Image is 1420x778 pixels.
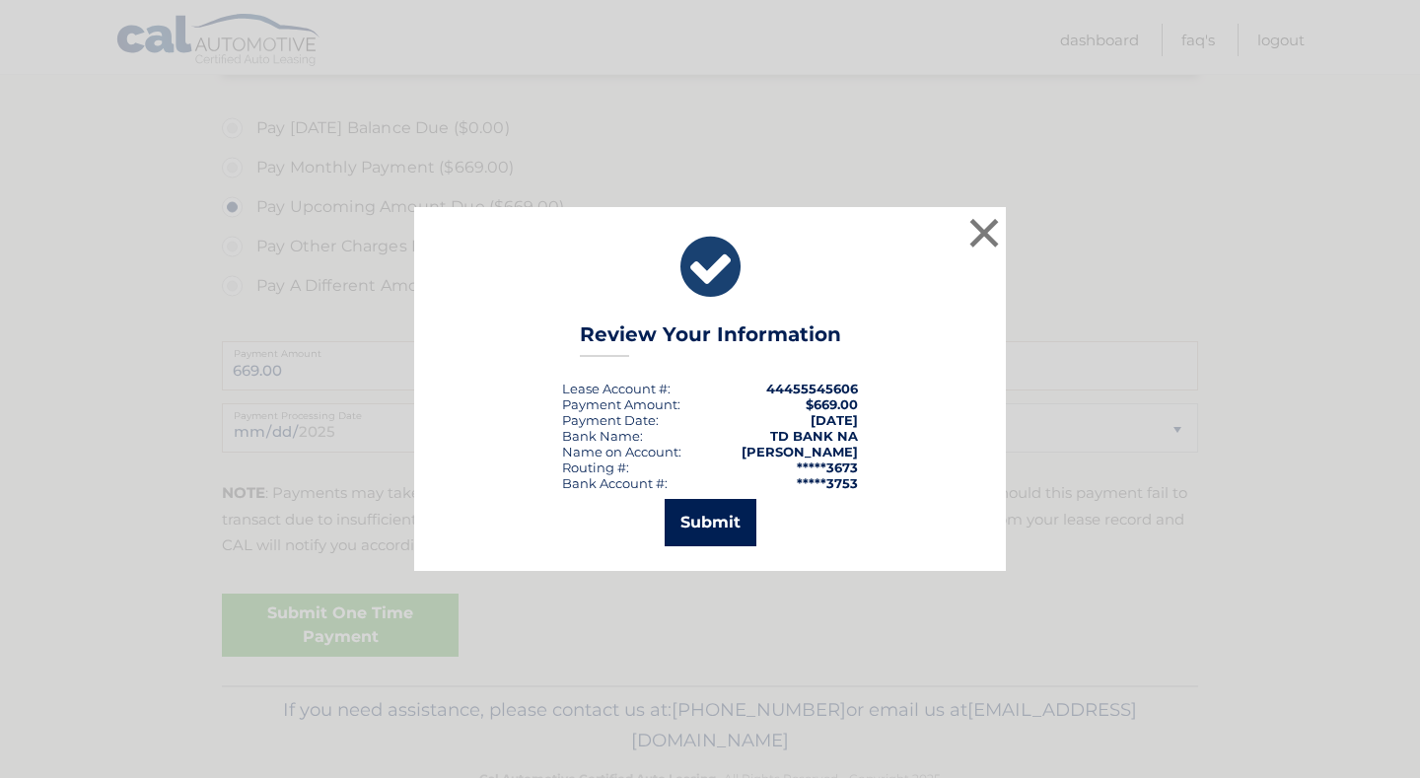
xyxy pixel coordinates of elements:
div: Bank Name: [562,428,643,444]
span: Payment Date [562,412,656,428]
span: [DATE] [811,412,858,428]
strong: 44455545606 [766,381,858,396]
span: $669.00 [806,396,858,412]
strong: TD BANK NA [770,428,858,444]
h3: Review Your Information [580,322,841,357]
div: Payment Amount: [562,396,680,412]
div: Bank Account #: [562,475,668,491]
div: Name on Account: [562,444,681,460]
button: Submit [665,499,756,546]
div: Lease Account #: [562,381,671,396]
div: Routing #: [562,460,629,475]
strong: [PERSON_NAME] [742,444,858,460]
div: : [562,412,659,428]
button: × [964,213,1004,252]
